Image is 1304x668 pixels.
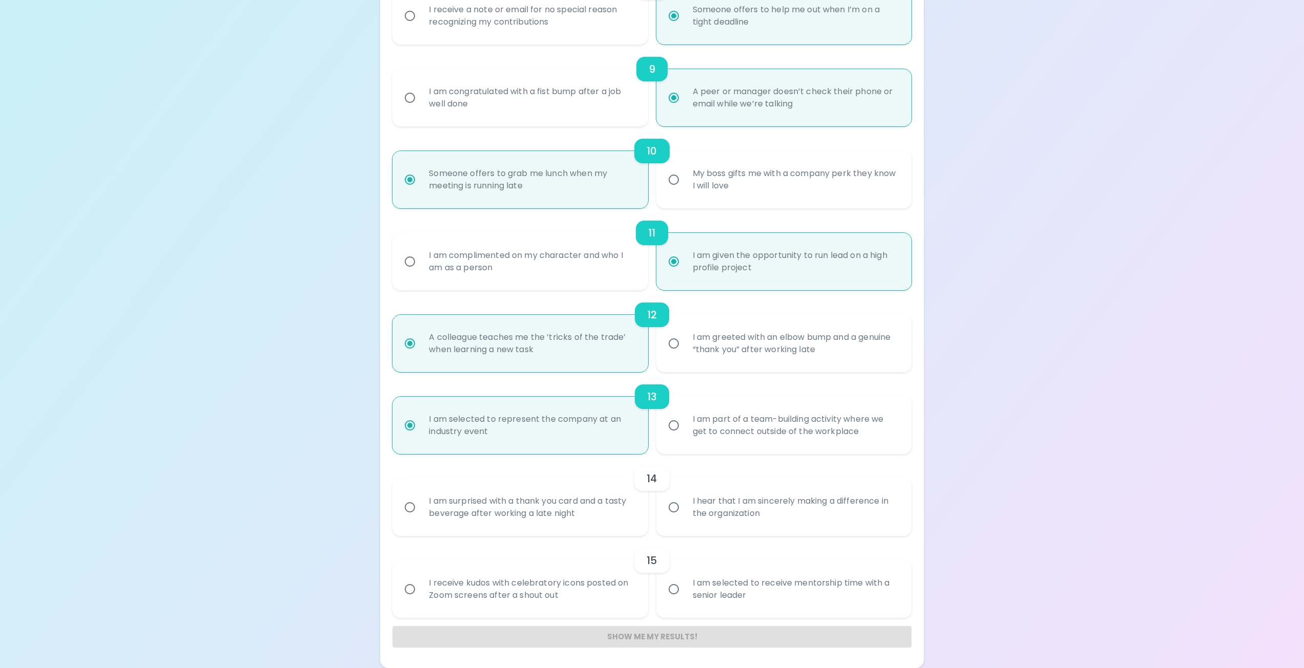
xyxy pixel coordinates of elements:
[647,389,657,405] h6: 13
[421,401,642,450] div: I am selected to represent the company at an industry event
[392,126,911,208] div: choice-group-check
[421,155,642,204] div: Someone offers to grab me lunch when my meeting is running late
[392,372,911,454] div: choice-group-check
[392,290,911,372] div: choice-group-check
[685,401,906,450] div: I am part of a team-building activity where we get to connect outside of the workplace
[421,73,642,122] div: I am congratulated with a fist bump after a job well done
[685,237,906,286] div: I am given the opportunity to run lead on a high profile project
[392,45,911,126] div: choice-group-check
[648,225,655,241] h6: 11
[685,155,906,204] div: My boss gifts me with a company perk they know I will love
[392,208,911,290] div: choice-group-check
[685,319,906,368] div: I am greeted with an elbow bump and a genuine “thank you” after working late
[647,143,657,159] h6: 10
[421,565,642,614] div: I receive kudos with celebratory icons posted on Zoom screens after a shout out
[649,61,655,77] h6: 9
[421,319,642,368] div: A colleague teaches me the ‘tricks of the trade’ when learning a new task
[647,307,657,323] h6: 12
[685,483,906,532] div: I hear that I am sincerely making a difference in the organization
[685,73,906,122] div: A peer or manager doesn’t check their phone or email while we’re talking
[421,483,642,532] div: I am surprised with a thank you card and a tasty beverage after working a late night
[685,565,906,614] div: I am selected to receive mentorship time with a senior leader
[421,237,642,286] div: I am complimented on my character and who I am as a person
[392,454,911,536] div: choice-group-check
[647,470,657,487] h6: 14
[392,536,911,618] div: choice-group-check
[647,552,657,569] h6: 15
